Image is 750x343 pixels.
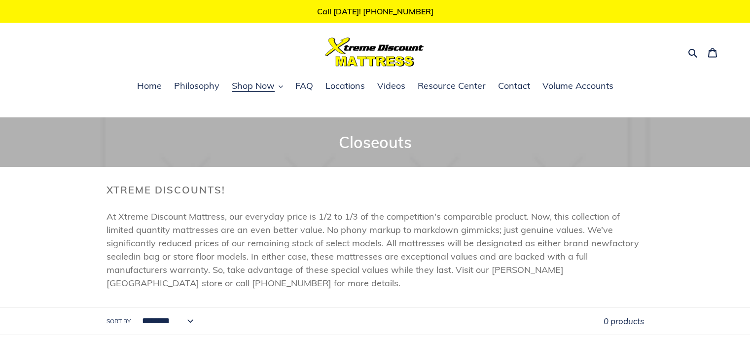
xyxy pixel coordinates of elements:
[169,79,224,94] a: Philosophy
[174,80,219,92] span: Philosophy
[325,38,424,67] img: Xtreme Discount Mattress
[418,80,486,92] span: Resource Center
[542,80,613,92] span: Volume Accounts
[232,80,275,92] span: Shop Now
[227,79,288,94] button: Shop Now
[107,317,131,326] label: Sort by
[377,80,405,92] span: Videos
[325,80,365,92] span: Locations
[339,132,412,152] span: Closeouts
[321,79,370,94] a: Locations
[604,316,644,326] span: 0 products
[107,184,644,196] h2: Xtreme Discounts!
[372,79,410,94] a: Videos
[290,79,318,94] a: FAQ
[493,79,535,94] a: Contact
[132,79,167,94] a: Home
[107,237,639,262] span: factory sealed
[537,79,618,94] a: Volume Accounts
[498,80,530,92] span: Contact
[137,80,162,92] span: Home
[413,79,491,94] a: Resource Center
[107,210,644,290] p: At Xtreme Discount Mattress, our everyday price is 1/2 to 1/3 of the competition's comparable pro...
[295,80,313,92] span: FAQ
